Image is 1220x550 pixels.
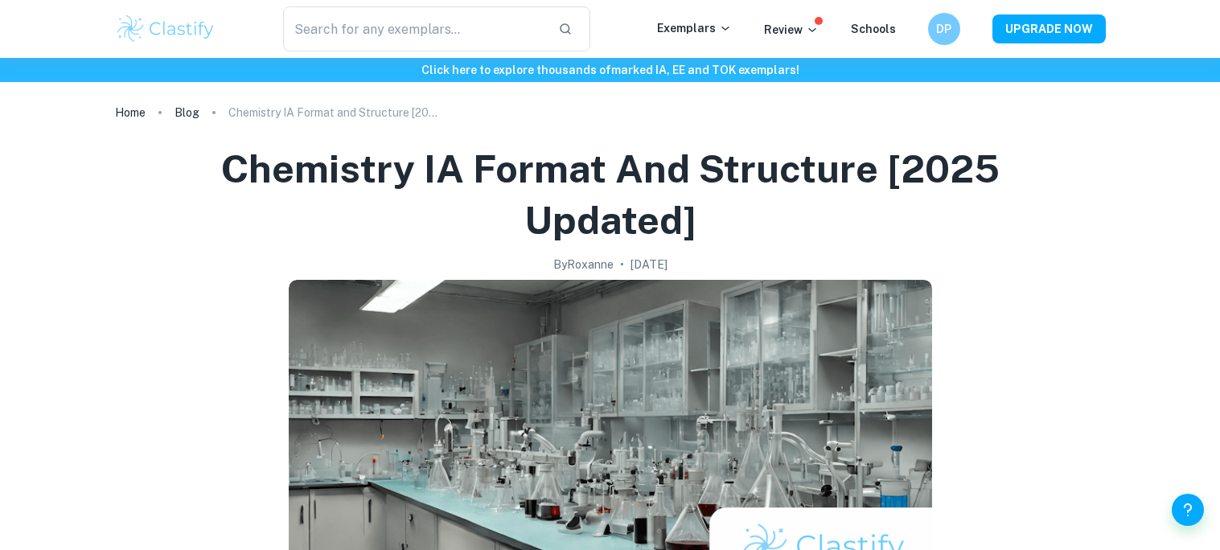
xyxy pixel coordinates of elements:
[851,23,896,35] a: Schools
[283,6,546,51] input: Search for any exemplars...
[1172,494,1204,526] button: Help and Feedback
[115,13,217,45] img: Clastify logo
[935,20,953,38] h6: DP
[657,19,732,37] p: Exemplars
[134,143,1086,246] h1: Chemistry IA Format and Structure [2025 updated]
[553,256,614,273] h2: By Roxanne
[992,14,1106,43] button: UPGRADE NOW
[928,13,960,45] button: DP
[3,61,1217,79] h6: Click here to explore thousands of marked IA, EE and TOK exemplars !
[115,101,146,124] a: Home
[228,104,437,121] p: Chemistry IA Format and Structure [2025 updated]
[631,256,668,273] h2: [DATE]
[620,256,624,273] p: •
[764,21,819,39] p: Review
[175,101,199,124] a: Blog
